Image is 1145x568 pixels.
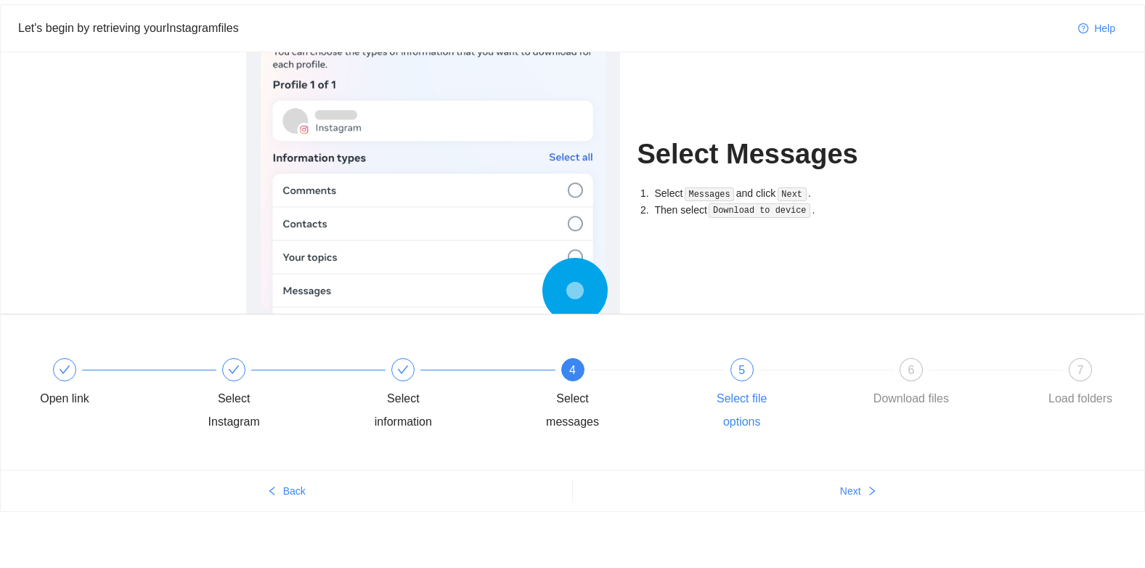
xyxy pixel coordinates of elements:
div: Download files [873,387,949,410]
span: 7 [1077,364,1084,376]
div: Open link [40,387,89,410]
div: 5Select file options [700,358,869,434]
div: 6Download files [869,358,1038,410]
li: Then select . [652,202,900,219]
h1: Select Messages [637,137,900,171]
span: question-circle [1078,23,1088,35]
div: 4Select messages [531,358,700,434]
span: Help [1094,20,1115,36]
span: 5 [738,364,745,376]
div: Select file options [700,387,784,434]
span: check [228,364,240,376]
span: check [397,364,409,376]
div: Open link [23,358,192,410]
div: Select information [361,358,530,434]
span: 4 [569,364,576,376]
li: Select and click . [652,185,900,202]
span: left [267,486,277,498]
div: Select information [361,387,445,434]
span: 6 [908,364,914,376]
div: 7Load folders [1038,358,1122,410]
span: right [867,486,877,498]
div: Select Instagram [192,358,361,434]
button: leftBack [1,479,572,503]
button: question-circleHelp [1067,17,1127,40]
span: check [59,364,70,376]
div: Load folders [1048,387,1112,410]
code: Messages [685,187,735,202]
code: Download to device [709,203,810,218]
div: Select messages [531,387,615,434]
span: Back [283,483,306,499]
div: Let's begin by retrieving your Instagram files [18,19,1067,37]
div: Select Instagram [192,387,276,434]
code: Next [778,187,807,202]
span: Next [840,483,861,499]
button: Nextright [573,479,1145,503]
